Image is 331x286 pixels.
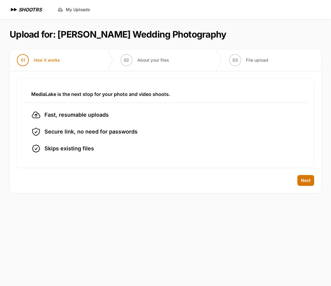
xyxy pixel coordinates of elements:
[301,177,311,183] span: Next
[297,175,314,186] button: Next
[44,144,94,153] span: Skips existing files
[246,57,268,63] span: File upload
[10,6,42,13] a: SHOOTRS SHOOTRS
[19,6,42,13] h1: SHOOTRS
[222,49,275,71] button: 03 File upload
[232,57,238,63] span: 03
[44,111,109,119] span: Fast, resumable uploads
[54,4,94,15] a: My Uploads
[113,49,176,71] button: 02 About your files
[31,91,300,98] h3: MediaLake is the next stop for your photo and video shoots.
[21,57,25,63] span: 01
[10,49,67,71] button: 01 How it works
[10,29,226,40] h1: Upload for: [PERSON_NAME] Wedding Photography
[10,6,19,13] img: SHOOTRS
[34,57,60,63] span: How it works
[44,128,138,136] span: Secure link, no need for passwords
[66,7,90,13] span: My Uploads
[137,57,169,63] span: About your files
[124,57,129,63] span: 02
